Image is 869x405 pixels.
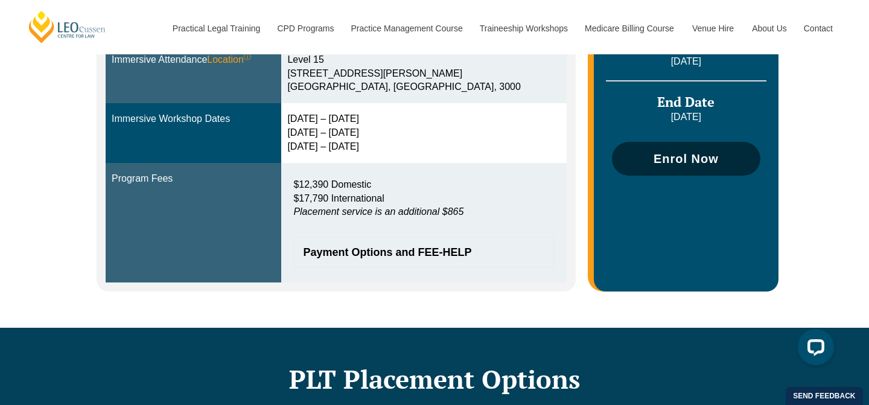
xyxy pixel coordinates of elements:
[112,53,275,67] div: Immersive Attendance
[743,2,795,54] a: About Us
[112,112,275,126] div: Immersive Workshop Dates
[164,2,269,54] a: Practical Legal Training
[91,364,778,394] h2: PLT Placement Options
[268,2,342,54] a: CPD Programs
[654,153,719,165] span: Enrol Now
[244,53,251,61] sup: ⓘ
[287,112,560,154] div: [DATE] – [DATE] [DATE] – [DATE] [DATE] – [DATE]
[293,206,463,217] em: Placement service is an additional $865
[795,2,842,54] a: Contact
[788,324,839,375] iframe: LiveChat chat widget
[612,142,760,176] a: Enrol Now
[287,53,560,95] div: Level 15 [STREET_ADDRESS][PERSON_NAME] [GEOGRAPHIC_DATA], [GEOGRAPHIC_DATA], 3000
[606,110,766,124] p: [DATE]
[303,247,532,258] span: Payment Options and FEE-HELP
[27,10,107,44] a: [PERSON_NAME] Centre for Law
[207,53,251,67] span: Location
[606,55,766,68] p: [DATE]
[293,179,371,190] span: $12,390 Domestic
[683,2,743,54] a: Venue Hire
[293,193,384,203] span: $17,790 International
[112,172,275,186] div: Program Fees
[576,2,683,54] a: Medicare Billing Course
[657,93,715,110] span: End Date
[471,2,576,54] a: Traineeship Workshops
[342,2,471,54] a: Practice Management Course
